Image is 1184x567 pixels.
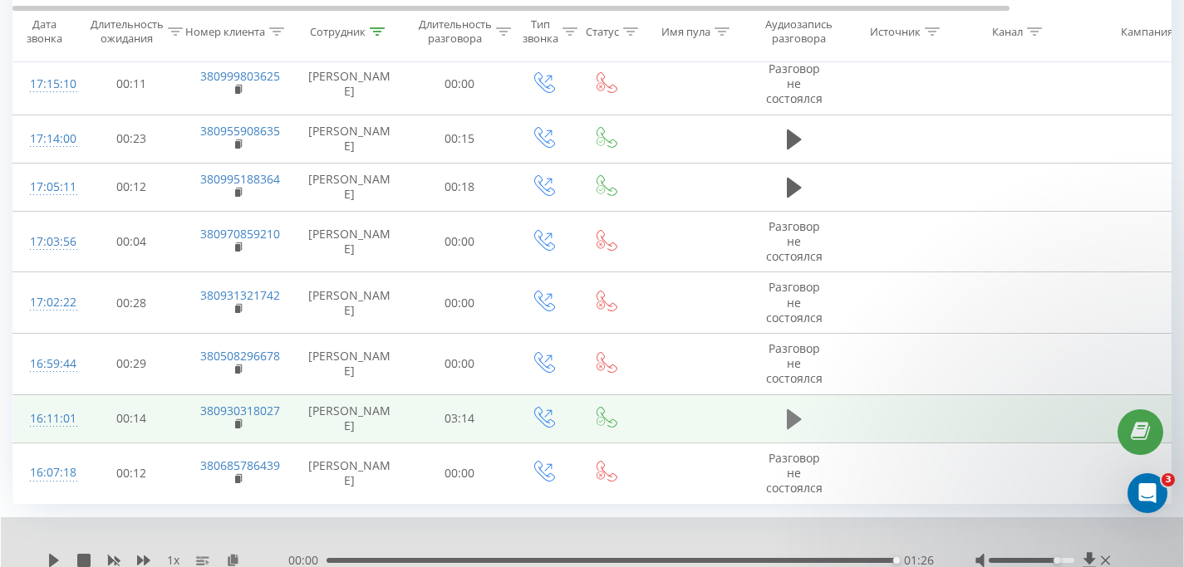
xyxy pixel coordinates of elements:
td: 00:14 [80,394,184,442]
div: Сотрудник [310,24,366,38]
td: [PERSON_NAME] [292,163,408,211]
div: 17:05:11 [30,171,63,203]
td: [PERSON_NAME] [292,211,408,272]
div: Имя пула [661,24,710,38]
td: 00:04 [80,211,184,272]
div: Длительность ожидания [91,17,164,46]
td: 00:00 [408,272,512,334]
td: [PERSON_NAME] [292,115,408,163]
div: Длительность разговора [419,17,492,46]
a: 380955908635 [200,123,280,139]
a: 380995188364 [200,171,280,187]
div: Accessibility label [893,557,900,564]
div: 16:11:01 [30,403,63,435]
div: 17:15:10 [30,68,63,100]
div: Accessibility label [1054,557,1061,564]
td: 00:29 [80,334,184,395]
div: 17:02:22 [30,286,63,319]
td: [PERSON_NAME] [292,442,408,504]
td: [PERSON_NAME] [292,272,408,334]
td: 00:15 [408,115,512,163]
td: 00:00 [408,53,512,115]
td: 00:12 [80,442,184,504]
div: Канал [992,24,1023,38]
td: 00:00 [408,334,512,395]
div: Источник [870,24,921,38]
div: 17:14:00 [30,123,63,155]
td: 00:28 [80,272,184,334]
span: Разговор не состоялся [766,279,823,325]
td: [PERSON_NAME] [292,334,408,395]
td: 00:00 [408,211,512,272]
div: Номер клиента [185,24,265,38]
span: Разговор не состоялся [766,340,823,386]
td: 00:12 [80,163,184,211]
td: [PERSON_NAME] [292,53,408,115]
div: Аудиозапись разговора [759,17,839,46]
span: Разговор не состоялся [766,218,823,264]
td: 00:18 [408,163,512,211]
div: Тип звонка [523,17,558,46]
td: 03:14 [408,394,512,442]
div: Дата звонка [13,17,75,46]
div: 16:59:44 [30,348,63,380]
a: 380930318027 [200,403,280,418]
div: Статус [586,24,619,38]
a: 380685786439 [200,457,280,473]
td: 00:00 [408,442,512,504]
a: 380970859210 [200,226,280,242]
div: Кампания [1121,24,1173,38]
div: 16:07:18 [30,457,63,489]
iframe: Intercom live chat [1128,473,1167,513]
a: 380999803625 [200,68,280,84]
td: 00:11 [80,53,184,115]
a: 380508296678 [200,348,280,364]
span: Разговор не состоялся [766,450,823,496]
div: 17:03:56 [30,226,63,258]
span: 3 [1162,473,1175,486]
a: 380931321742 [200,287,280,303]
td: 00:23 [80,115,184,163]
td: [PERSON_NAME] [292,394,408,442]
span: Разговор не состоялся [766,61,823,106]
